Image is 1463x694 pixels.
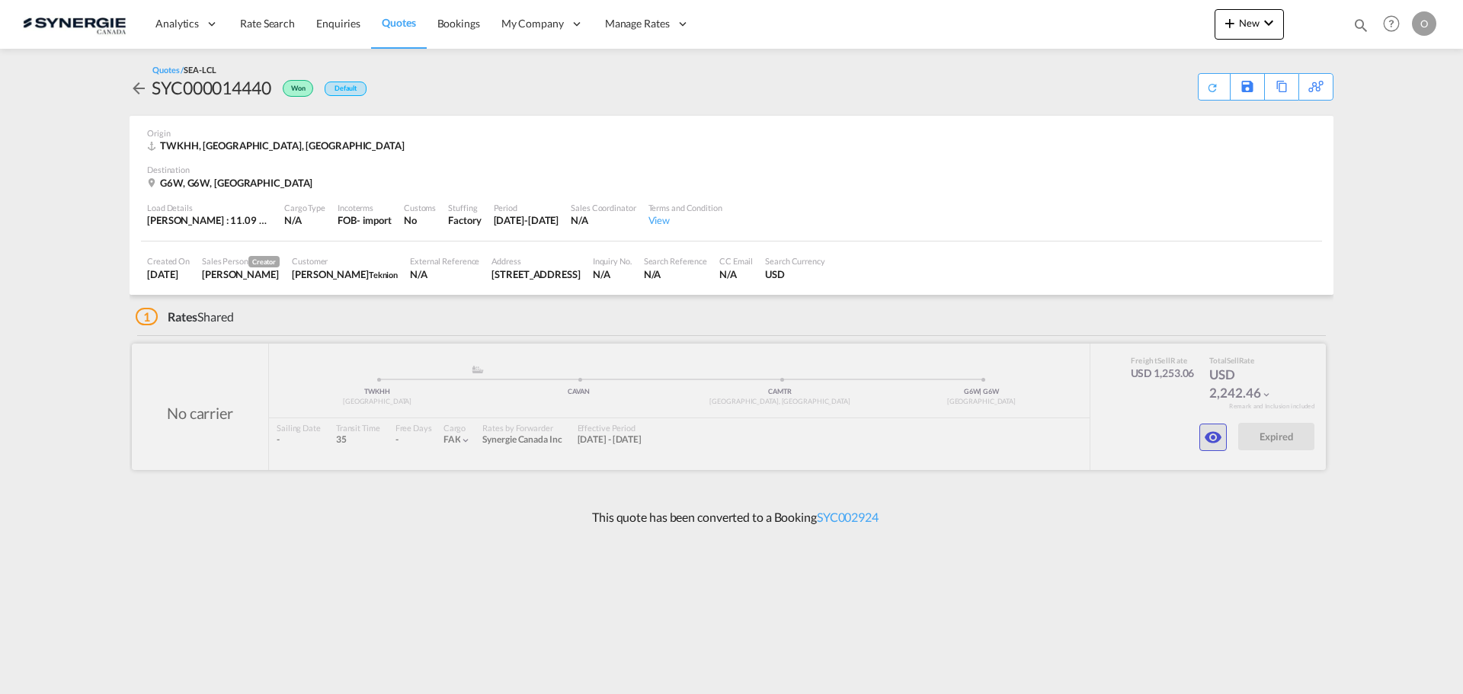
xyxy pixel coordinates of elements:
span: Analytics [155,16,199,31]
p: This quote has been converted to a Booking [584,509,879,526]
div: External Reference [410,255,479,267]
div: icon-magnify [1353,17,1369,40]
button: icon-eye [1199,424,1227,451]
md-icon: icon-eye [1204,428,1222,446]
div: No [404,213,436,227]
div: N/A [571,213,635,227]
div: Destination [147,164,1316,175]
div: CC Email [719,255,753,267]
span: Enquiries [316,17,360,30]
div: Charles-Olivier Thibault [292,267,398,281]
div: Incoterms [338,202,392,213]
div: 2 Sep 2025 [147,267,190,281]
div: N/A [719,267,753,281]
button: icon-plus 400-fgNewicon-chevron-down [1215,9,1284,40]
md-icon: icon-plus 400-fg [1221,14,1239,32]
span: New [1221,17,1278,29]
div: Address [491,255,580,267]
div: Factory Stuffing [448,213,481,227]
div: FOB [338,213,357,227]
div: Shared [136,309,234,325]
div: Load Details [147,202,272,213]
div: View [648,213,722,227]
div: 14 Sep 2025 [494,213,559,227]
span: Bookings [437,17,480,30]
div: N/A [593,267,632,281]
div: Quotes /SEA-LCL [152,64,216,75]
div: Sales Coordinator [571,202,635,213]
span: SEA-LCL [184,65,216,75]
img: 1f56c880d42311ef80fc7dca854c8e59.png [23,7,126,41]
div: Help [1378,11,1412,38]
span: Won [291,84,309,98]
div: O [1412,11,1436,36]
div: N/A [284,213,325,227]
div: Quote PDF is not available at this time [1206,74,1222,94]
span: Rate Search [240,17,295,30]
div: Save As Template [1231,74,1264,100]
span: Creator [248,256,280,267]
div: SYC000014440 [152,75,271,100]
div: Customer [292,255,398,267]
div: Stuffing [448,202,481,213]
div: Created On [147,255,190,267]
div: Adriana Groposila [202,267,280,281]
span: Teknion [369,270,398,280]
div: Cargo Type [284,202,325,213]
div: [PERSON_NAME] : 11.09 MT | Volumetric Wt : 11.00 CBM | Chargeable Wt : 11.09 W/M [147,213,272,227]
a: SYC002924 [817,510,879,524]
div: Search Reference [644,255,707,267]
div: Search Currency [765,255,825,267]
div: Won [271,75,317,100]
md-icon: icon-arrow-left [130,79,148,98]
span: TWKHH, [GEOGRAPHIC_DATA], [GEOGRAPHIC_DATA] [160,139,405,152]
div: N/A [410,267,479,281]
md-icon: icon-refresh [1204,79,1221,96]
md-icon: icon-chevron-down [1260,14,1278,32]
div: Customs [404,202,436,213]
div: G6W, G6W, Canada [147,176,316,190]
span: Rates [168,309,198,324]
span: Manage Rates [605,16,670,31]
div: icon-arrow-left [130,75,152,100]
div: Terms and Condition [648,202,722,213]
div: - import [357,213,392,227]
span: My Company [501,16,564,31]
div: Period [494,202,559,213]
div: 975 Rue des Calfats, Porte/Door 47, Lévis, QC, G6Y 9E8 [491,267,580,281]
span: Help [1378,11,1404,37]
div: Default [325,82,367,96]
div: USD [765,267,825,281]
span: Quotes [382,16,415,29]
div: Origin [147,127,1316,139]
span: 1 [136,308,158,325]
div: TWKHH, Kaohsiung, Europe [147,139,408,152]
div: N/A [644,267,707,281]
div: Inquiry No. [593,255,632,267]
div: Sales Person [202,255,280,267]
md-icon: icon-magnify [1353,17,1369,34]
